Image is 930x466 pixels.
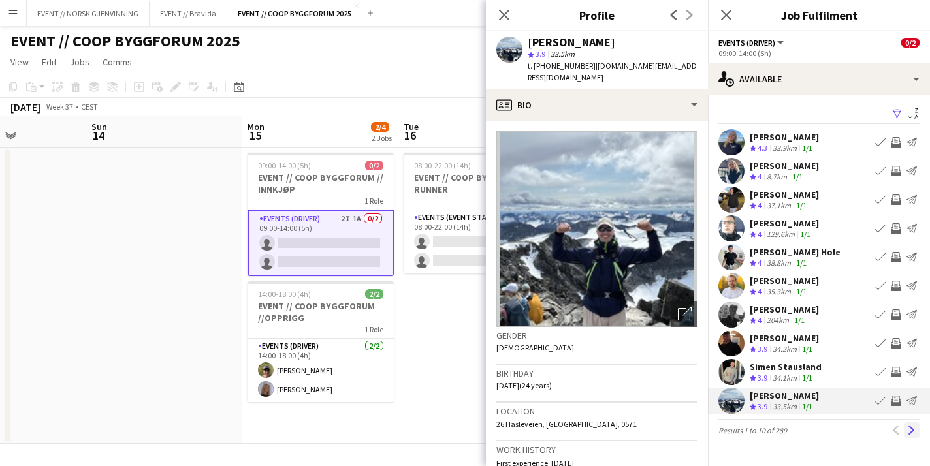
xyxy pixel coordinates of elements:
[43,102,76,112] span: Week 37
[5,54,34,70] a: View
[89,128,107,143] span: 14
[758,344,767,354] span: 3.9
[796,258,807,268] app-skills-label: 1/1
[750,361,822,373] div: Simen Stausland
[365,289,383,299] span: 2/2
[901,38,920,48] span: 0/2
[496,343,574,352] span: [DEMOGRAPHIC_DATA]
[227,1,362,26] button: EVENT // COOP BYGGFORUM 2025
[103,56,132,68] span: Comms
[758,229,762,239] span: 4
[750,303,819,315] div: [PERSON_NAME]
[496,131,697,327] img: Crew avatar or photo
[671,301,697,327] div: Open photos pop-in
[372,133,392,143] div: 2 Jobs
[81,102,98,112] div: CEST
[37,54,62,70] a: Edit
[750,246,841,258] div: [PERSON_NAME] Hole
[758,143,767,153] span: 4.3
[246,128,265,143] span: 15
[10,56,29,68] span: View
[536,49,545,59] span: 3.9
[248,281,394,402] app-job-card: 14:00-18:00 (4h)2/2EVENT // COOP BYGGFORUM //OPPRIGG1 RoleEvents (Driver)2/214:00-18:00 (4h)[PERS...
[802,143,812,153] app-skills-label: 1/1
[750,390,819,401] div: [PERSON_NAME]
[764,258,794,269] div: 38.8km
[248,339,394,402] app-card-role: Events (Driver)2/214:00-18:00 (4h)[PERSON_NAME][PERSON_NAME]
[486,7,708,23] h3: Profile
[764,229,797,240] div: 129.6km
[750,332,819,344] div: [PERSON_NAME]
[718,48,920,58] div: 09:00-14:00 (5h)
[97,54,137,70] a: Comms
[718,426,787,435] span: Results 1 to 10 of 289
[708,63,930,95] div: Available
[770,344,799,355] div: 34.2km
[404,210,550,273] app-card-role: Events (Event Staff)4I1A0/208:00-22:00 (14h)
[758,373,767,382] span: 3.9
[764,287,794,298] div: 35.3km
[528,61,596,70] span: t. [PHONE_NUMBER]
[404,172,550,195] h3: EVENT // COOP BYGGFORUM // RUNNER
[750,189,819,200] div: [PERSON_NAME]
[364,196,383,206] span: 1 Role
[91,121,107,132] span: Sun
[758,172,762,181] span: 4
[770,401,799,412] div: 33.5km
[364,324,383,334] span: 1 Role
[750,217,819,229] div: [PERSON_NAME]
[708,7,930,23] h3: Job Fulfilment
[496,367,697,379] h3: Birthday
[404,121,419,132] span: Tue
[496,444,697,456] h3: Work history
[248,153,394,276] app-job-card: 09:00-14:00 (5h)0/2EVENT // COOP BYGGFORUM // INNKJØP1 RoleEvents (Driver)2I1A0/209:00-14:00 (5h)
[496,419,637,429] span: 26 Hasleveien, [GEOGRAPHIC_DATA], 0571
[65,54,95,70] a: Jobs
[528,61,697,82] span: | [DOMAIN_NAME][EMAIL_ADDRESS][DOMAIN_NAME]
[258,289,311,299] span: 14:00-18:00 (4h)
[802,344,812,354] app-skills-label: 1/1
[758,315,762,325] span: 4
[802,373,812,382] app-skills-label: 1/1
[718,38,775,48] span: Events (Driver)
[365,161,383,170] span: 0/2
[70,56,89,68] span: Jobs
[794,315,805,325] app-skills-label: 1/1
[404,153,550,273] app-job-card: 08:00-22:00 (14h)0/2EVENT // COOP BYGGFORUM // RUNNER1 RoleEvents (Event Staff)4I1A0/208:00-22:00...
[248,300,394,324] h3: EVENT // COOP BYGGFORUM //OPPRIGG
[758,258,762,268] span: 4
[770,143,799,154] div: 33.9km
[42,56,57,68] span: Edit
[496,330,697,341] h3: Gender
[248,210,394,276] app-card-role: Events (Driver)2I1A0/209:00-14:00 (5h)
[496,381,552,390] span: [DATE] (24 years)
[548,49,577,59] span: 33.5km
[750,131,819,143] div: [PERSON_NAME]
[764,172,790,183] div: 8.7km
[718,38,786,48] button: Events (Driver)
[27,1,150,26] button: EVENT // NORSK GJENVINNING
[750,160,819,172] div: [PERSON_NAME]
[486,89,708,121] div: Bio
[414,161,471,170] span: 08:00-22:00 (14h)
[764,315,792,326] div: 204km
[528,37,615,48] div: [PERSON_NAME]
[800,229,810,239] app-skills-label: 1/1
[248,121,265,132] span: Mon
[258,161,311,170] span: 09:00-14:00 (5h)
[802,401,812,411] app-skills-label: 1/1
[248,172,394,195] h3: EVENT // COOP BYGGFORUM // INNKJØP
[770,373,799,384] div: 34.1km
[796,287,807,296] app-skills-label: 1/1
[371,122,389,132] span: 2/4
[758,401,767,411] span: 3.9
[796,200,807,210] app-skills-label: 1/1
[758,287,762,296] span: 4
[758,200,762,210] span: 4
[496,405,697,417] h3: Location
[10,31,240,51] h1: EVENT // COOP BYGGFORUM 2025
[402,128,419,143] span: 16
